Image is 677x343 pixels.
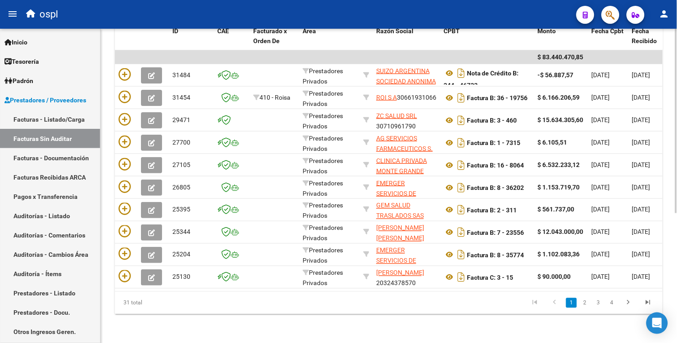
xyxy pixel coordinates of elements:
[538,251,580,258] strong: $ 1.102.083,36
[592,116,610,123] span: [DATE]
[632,161,651,168] span: [DATE]
[172,251,190,258] span: 25204
[455,113,467,128] i: Descargar documento
[592,161,610,168] span: [DATE]
[632,116,651,123] span: [DATE]
[467,274,514,281] strong: Factura C: 3 - 15
[373,22,440,61] datatable-header-cell: Razón Social
[376,201,436,220] div: 30716675501
[376,66,436,85] div: 30516968431
[455,203,467,217] i: Descargar documento
[4,95,86,105] span: Prestadores / Proveedores
[593,298,604,308] a: 3
[538,53,584,61] span: $ 83.440.470,85
[376,67,436,85] span: SUIZO ARGENTINA SOCIEDAD ANONIMA
[303,157,343,175] span: Prestadores Privados
[172,71,190,79] span: 31484
[607,298,617,308] a: 4
[592,184,610,191] span: [DATE]
[376,135,433,163] span: AG SERVICIOS FARMACEUTICOS S. A.
[592,71,610,79] span: [DATE]
[172,27,178,35] span: ID
[455,180,467,195] i: Descargar documento
[303,112,343,130] span: Prestadores Privados
[632,206,651,213] span: [DATE]
[303,224,343,242] span: Prestadores Privados
[376,112,417,119] span: ZC SALUD SRL
[376,111,436,130] div: 30710961790
[467,117,517,124] strong: Factura B: 3 - 460
[467,207,517,214] strong: Factura B: 2 - 311
[467,139,521,146] strong: Factura B: 1 - 7315
[299,22,360,61] datatable-header-cell: Area
[169,22,214,61] datatable-header-cell: ID
[467,251,524,259] strong: Factura B: 8 - 35774
[444,27,460,35] span: CPBT
[172,184,190,191] span: 26805
[376,156,436,175] div: 30546068656
[376,27,413,35] span: Razón Social
[632,273,651,281] span: [DATE]
[538,27,556,35] span: Monto
[538,206,575,213] strong: $ 561.737,00
[455,91,467,105] i: Descargar documento
[376,224,424,242] span: [PERSON_NAME] [PERSON_NAME]
[455,270,467,285] i: Descargar documento
[455,248,467,262] i: Descargar documento
[40,4,58,24] span: ospl
[632,94,651,101] span: [DATE]
[467,229,524,236] strong: Factura B: 7 - 23556
[376,202,424,220] span: GEM SALUD TRASLADOS SAS
[4,57,39,66] span: Tesorería
[250,22,299,61] datatable-header-cell: Facturado x Orden De
[578,295,592,311] li: page 2
[303,135,343,152] span: Prestadores Privados
[214,22,250,61] datatable-header-cell: CAE
[303,27,316,35] span: Area
[303,202,343,220] span: Prestadores Privados
[566,298,577,308] a: 1
[592,273,610,281] span: [DATE]
[303,269,343,287] span: Prestadores Privados
[4,76,33,86] span: Padrón
[538,184,580,191] strong: $ 1.153.719,70
[376,268,436,287] div: 20324378570
[172,116,190,123] span: 29471
[538,161,580,168] strong: $ 6.532.233,12
[253,27,287,45] span: Facturado x Orden De
[592,94,610,101] span: [DATE]
[538,71,574,79] strong: -$ 56.887,57
[546,298,563,308] a: go to previous page
[444,70,519,89] strong: Nota de Crédito B: 344 - 46732
[376,223,436,242] div: 20312058368
[592,206,610,213] span: [DATE]
[376,94,397,101] span: ROI S A
[646,312,668,334] div: Open Intercom Messenger
[538,229,584,236] strong: $ 12.043.000,00
[172,161,190,168] span: 27105
[259,94,290,101] span: 410 - Roisa
[534,22,588,61] datatable-header-cell: Monto
[632,139,651,146] span: [DATE]
[376,133,436,152] div: 30715468340
[632,27,657,45] span: Fecha Recibido
[467,162,524,169] strong: Factura B: 16 - 8064
[632,229,651,236] span: [DATE]
[376,246,436,264] div: 30677512519
[620,298,637,308] a: go to next page
[455,158,467,172] i: Descargar documento
[172,273,190,281] span: 25130
[538,94,580,101] strong: $ 6.166.206,59
[592,251,610,258] span: [DATE]
[538,116,584,123] strong: $ 15.634.305,60
[467,184,524,191] strong: Factura B: 8 - 36202
[172,206,190,213] span: 25395
[172,139,190,146] span: 27700
[565,295,578,311] li: page 1
[538,139,567,146] strong: $ 6.105,51
[538,273,571,281] strong: $ 90.000,00
[640,298,657,308] a: go to last page
[629,22,669,61] datatable-header-cell: Fecha Recibido
[592,229,610,236] span: [DATE]
[580,298,590,308] a: 2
